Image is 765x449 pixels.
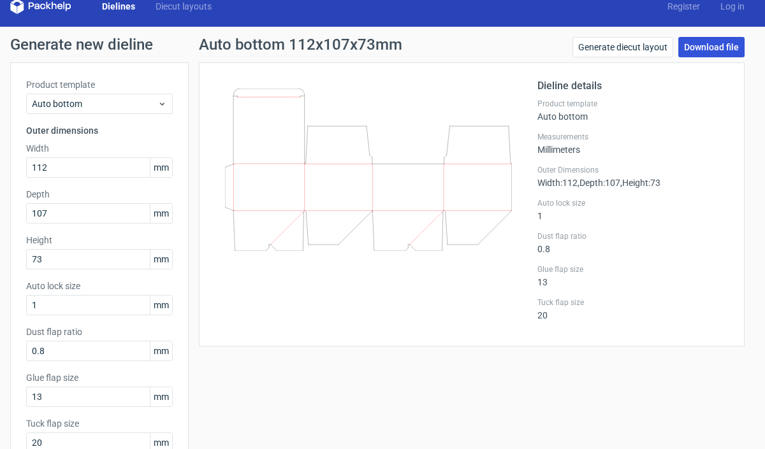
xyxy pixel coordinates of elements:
div: 13 [537,264,729,287]
div: 1 [537,198,729,221]
label: Tuck flap size [26,417,173,430]
div: 0.8 [537,231,729,254]
label: Dust flap ratio [537,231,729,241]
label: Height [26,234,173,246]
label: Product template [26,78,173,91]
span: mm [150,341,172,360]
h3: Outer dimensions [26,124,173,137]
span: mm [150,387,172,406]
label: Tuck flap size [537,297,729,308]
label: Auto lock size [537,198,729,208]
h1: Generate new dieline [10,37,755,52]
span: , Depth : 107 [578,178,620,188]
label: Product template [537,99,729,109]
label: Glue flap size [26,371,173,384]
span: Width : 112 [537,178,578,188]
span: mm [150,204,172,223]
label: Depth [26,188,173,201]
span: , Height : 73 [620,178,660,188]
label: Dust flap ratio [26,325,173,338]
div: 20 [537,297,729,320]
span: Auto bottom [32,97,157,110]
div: Auto bottom [537,99,729,122]
span: mm [150,158,172,177]
a: Download file [678,37,745,57]
label: Outer Dimensions [537,165,729,175]
h1: Auto bottom 112x107x73mm [199,37,402,52]
label: Width [26,142,173,155]
label: Glue flap size [537,264,729,274]
span: mm [150,296,172,315]
label: Measurements [537,132,729,142]
h2: Dieline details [537,78,729,94]
a: Generate diecut layout [572,37,673,57]
div: Millimeters [537,132,729,155]
span: mm [150,250,172,269]
label: Auto lock size [26,280,173,292]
